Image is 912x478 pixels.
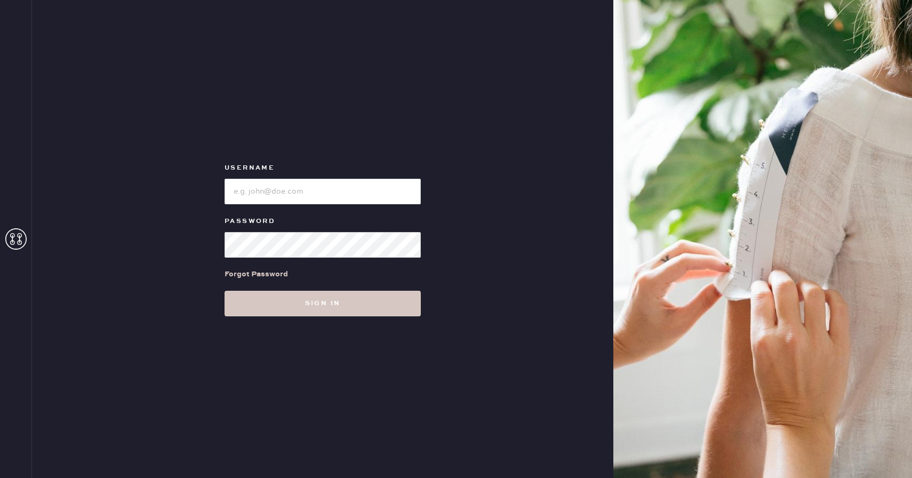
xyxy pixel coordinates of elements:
[225,162,421,174] label: Username
[225,215,421,228] label: Password
[225,291,421,316] button: Sign in
[225,179,421,204] input: e.g. john@doe.com
[225,258,288,291] a: Forgot Password
[225,268,288,280] div: Forgot Password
